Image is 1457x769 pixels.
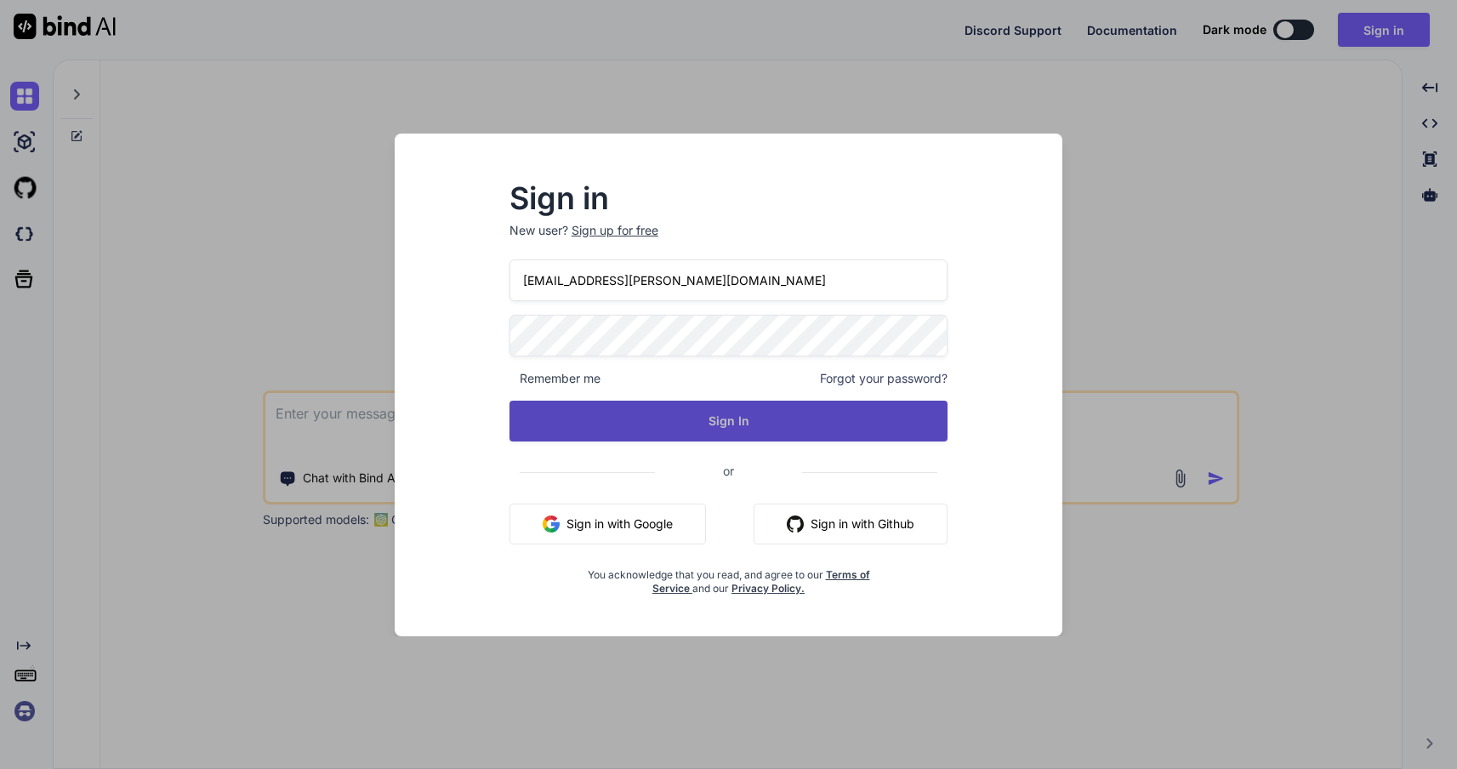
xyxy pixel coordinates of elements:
[509,370,600,387] span: Remember me
[820,370,948,387] span: Forgot your password?
[572,222,658,239] div: Sign up for free
[583,558,875,595] div: You acknowledge that you read, and agree to our and our
[509,185,948,212] h2: Sign in
[543,516,560,533] img: google
[509,222,948,259] p: New user?
[731,582,805,595] a: Privacy Policy.
[509,401,948,441] button: Sign In
[509,259,948,301] input: Login or Email
[509,504,706,544] button: Sign in with Google
[754,504,948,544] button: Sign in with Github
[652,568,870,595] a: Terms of Service
[787,516,804,533] img: github
[655,450,802,492] span: or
